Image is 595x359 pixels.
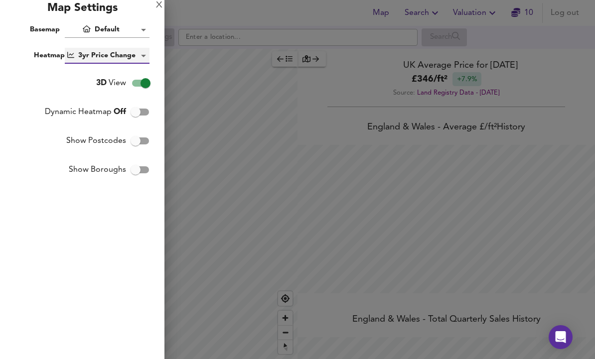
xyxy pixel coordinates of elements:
[65,48,149,64] div: 3yr Price Change
[30,26,60,33] span: Basemap
[45,106,126,118] span: Dynamic Heatmap
[34,52,65,59] span: Heatmap
[65,22,149,38] div: Default
[114,108,126,116] span: Off
[96,77,126,89] span: View
[549,325,573,349] div: Open Intercom Messenger
[69,164,126,176] span: Show Boroughs
[96,79,107,87] span: 3D
[156,2,162,9] div: X
[66,135,126,147] span: Show Postcodes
